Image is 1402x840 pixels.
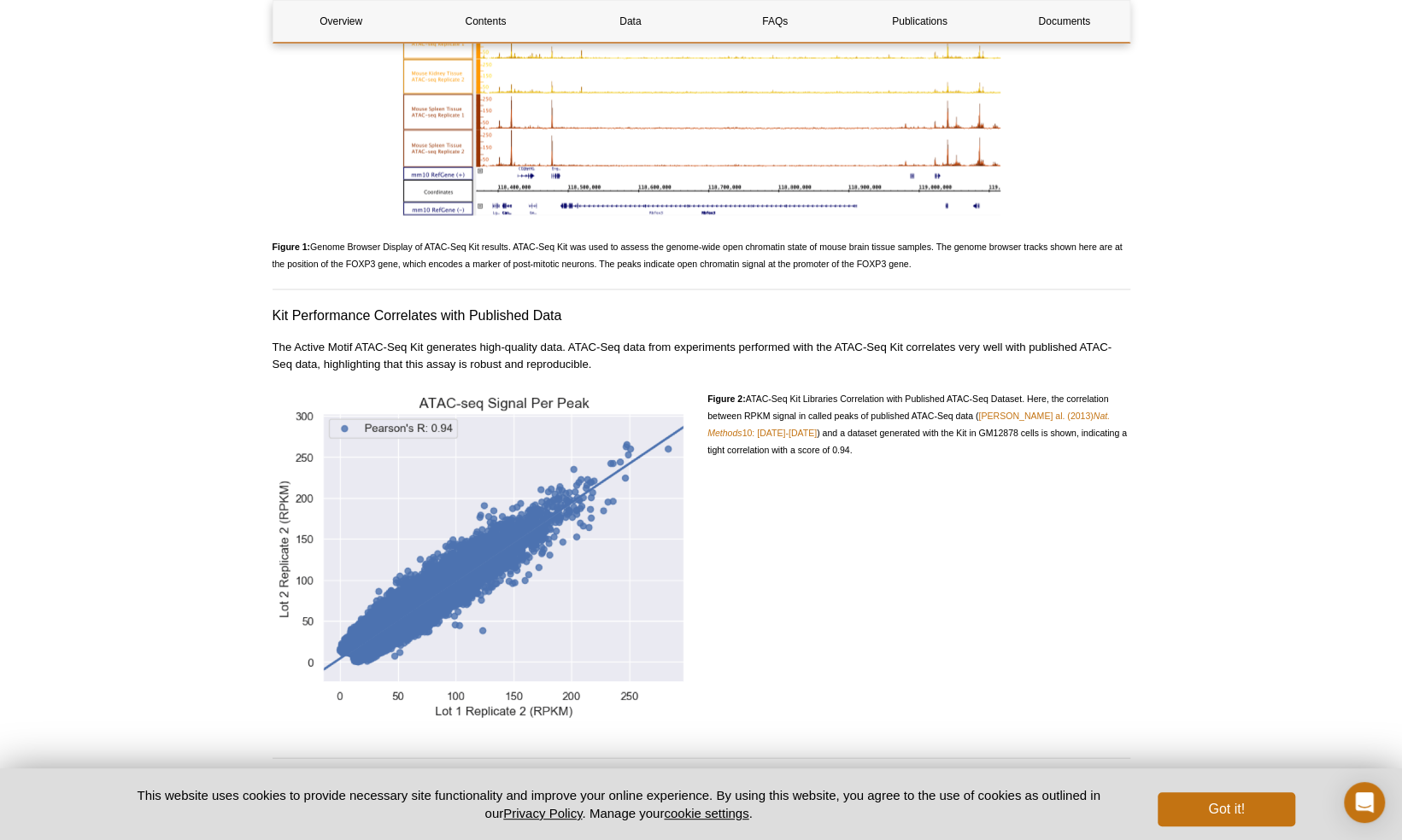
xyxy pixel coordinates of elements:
em: Nat. Methods [707,410,1110,437]
button: cookie settings [664,806,748,820]
a: [PERSON_NAME] al. (2013)Nat. Methods10: [DATE]-[DATE] [707,410,1110,437]
h3: Kit Performance Correlates with Published Data [273,305,1130,325]
a: Publications [852,1,988,42]
a: Overview [273,1,409,42]
img: ATAC-Seq RKPM Data [273,389,695,722]
span: ATAC-Seq Kit Libraries Correlation with Published ATAC-Seq Dataset. Here, the correlation between... [707,393,1127,454]
a: Privacy Policy [503,806,582,820]
a: Contents [418,1,554,42]
div: Open Intercom Messenger [1344,782,1385,823]
strong: Figure 1: [273,241,311,251]
span: Genome Browser Display of ATAC-Seq Kit results. ATAC-Seq Kit was used to assess the genome-wide o... [273,241,1123,268]
strong: Figure 2: [707,393,746,403]
a: FAQs [707,1,842,42]
p: The Active Motif ATAC-Seq Kit generates high-quality data. ATAC-Seq data from experiments perform... [273,338,1130,372]
button: Got it! [1158,792,1294,826]
a: Data [562,1,698,42]
a: Documents [996,1,1132,42]
p: This website uses cookies to provide necessary site functionality and improve your online experie... [108,786,1130,822]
